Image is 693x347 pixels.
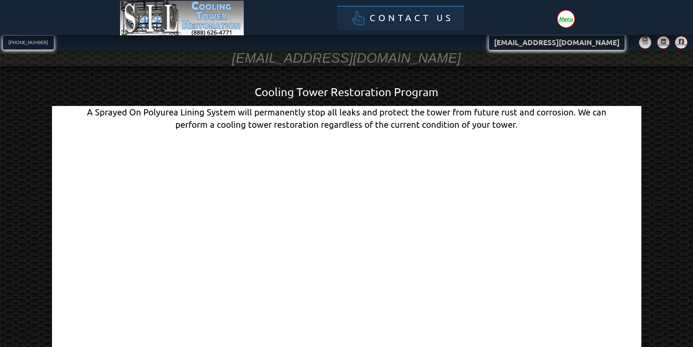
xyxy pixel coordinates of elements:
[81,106,612,130] div: A Sprayed On Polyurea Lining System will permanently stop all leaks and protect the tower from fu...
[657,36,670,49] a: SILinings
[558,11,574,27] div: Toggle Off Canvas Content
[489,35,625,50] a: [EMAIL_ADDRESS][DOMAIN_NAME]
[232,50,461,67] h3: [EMAIL_ADDRESS][DOMAIN_NAME]
[8,40,48,45] span: [PHONE_NUMBER]
[676,43,685,46] span: SILinings
[3,36,54,50] a: [PHONE_NUMBER]
[643,42,648,45] span: RDP
[675,36,688,49] a: SILinings
[337,6,464,30] a: Contact Us
[559,16,573,21] span: Menu
[81,84,612,100] h1: Cooling Tower Restoration Program
[658,43,666,46] span: SILinings
[370,13,454,23] span: Contact Us
[120,1,244,36] img: Image
[639,36,652,49] a: RDP
[494,39,620,46] span: [EMAIL_ADDRESS][DOMAIN_NAME]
